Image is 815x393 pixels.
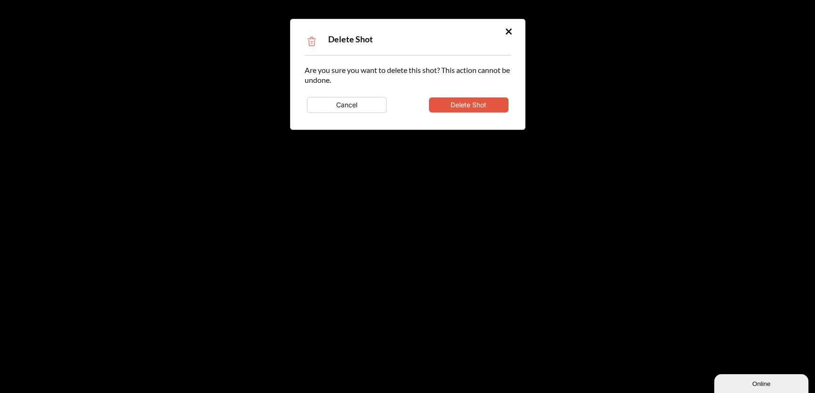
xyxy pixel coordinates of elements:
[328,34,373,44] span: Delete Shot
[714,372,810,393] iframe: chat widget
[429,97,508,112] button: Delete Shot
[305,34,319,48] img: Trash Icon
[307,97,387,113] button: Cancel
[305,65,511,115] div: Are you sure you want to delete this shot? This action cannot be undone.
